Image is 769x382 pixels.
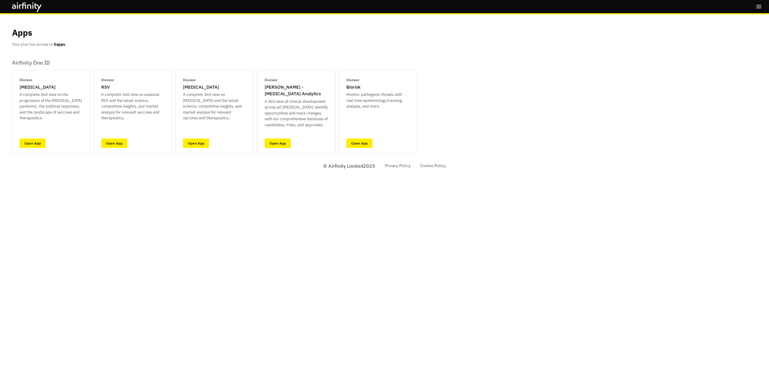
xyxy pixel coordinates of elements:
[183,84,219,91] p: [MEDICAL_DATA]
[20,92,83,121] p: A complete 360 view on the progression of the [MEDICAL_DATA] pandemic, the political responses, a...
[183,77,196,83] p: Disease
[265,84,328,97] p: [PERSON_NAME] - [MEDICAL_DATA] Analytics
[346,77,359,83] p: Disease
[265,99,328,128] p: A 360 view of clinical development across all [MEDICAL_DATA]; identify opportunities and track ch...
[346,92,409,109] p: Monitor pathogenic threats with real time epidemiology tracking, analysis, and more.
[101,84,110,91] p: RSV
[20,77,32,83] p: Disease
[346,139,372,148] a: Open App
[101,77,114,83] p: Disease
[183,92,246,121] p: A complete 360 view on [MEDICAL_DATA] and the latest science, competitive insights, and market an...
[54,42,66,47] b: 5 apps.
[20,84,56,91] p: [MEDICAL_DATA]
[265,77,278,83] p: Disease
[346,84,360,91] p: Biorisk
[265,139,291,148] a: Open App
[385,163,411,169] a: Privacy Policy
[420,163,446,169] a: Cookie Policy
[20,139,46,148] a: Open App
[183,139,209,148] a: Open App
[12,41,66,47] p: Your plan has access to
[101,92,164,121] p: A complete 360 view on seasonal RSV and the latest science, competitive insights, and market anal...
[12,60,417,66] p: Airfinity One ID
[101,139,127,148] a: Open App
[323,162,375,170] p: © Airfinity Limited 2025
[12,26,32,39] p: Apps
